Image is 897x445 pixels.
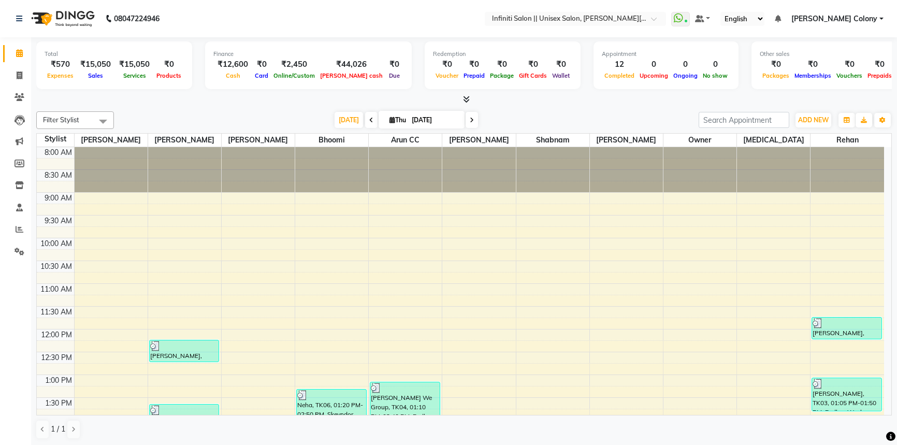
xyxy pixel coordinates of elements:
div: ₹15,050 [115,59,154,70]
div: 8:00 AM [42,147,74,158]
span: Filter Stylist [43,116,79,124]
div: 10:00 AM [38,238,74,249]
span: Completed [602,72,637,79]
span: [DATE] [335,112,363,128]
span: Expenses [45,72,76,79]
span: Online/Custom [271,72,317,79]
span: Shabnam [516,134,589,147]
div: 0 [700,59,730,70]
span: Package [487,72,516,79]
div: ₹0 [516,59,549,70]
div: ₹44,026 [317,59,385,70]
span: Arun CC [369,134,442,147]
div: 12 [602,59,637,70]
div: ₹12,600 [213,59,252,70]
span: Vouchers [834,72,865,79]
div: ₹0 [865,59,894,70]
span: [MEDICAL_DATA] [737,134,810,147]
span: Rehan [811,134,884,147]
div: 0 [671,59,700,70]
b: 08047224946 [114,4,160,33]
div: Redemption [433,50,572,59]
span: [PERSON_NAME] [442,134,515,147]
div: ₹0 [461,59,487,70]
span: [PERSON_NAME] [590,134,663,147]
span: Packages [760,72,792,79]
div: ₹15,050 [76,59,115,70]
span: Bhoomi [295,134,368,147]
span: [PERSON_NAME] [222,134,295,147]
div: 9:30 AM [42,216,74,226]
span: Ongoing [671,72,700,79]
div: 1:30 PM [43,398,74,409]
span: Due [386,72,402,79]
div: 8:30 AM [42,170,74,181]
div: ₹0 [154,59,184,70]
div: Appointment [602,50,730,59]
span: Thu [387,116,409,124]
div: Stylist [37,134,74,145]
span: [PERSON_NAME] [148,134,221,147]
div: 12:30 PM [39,352,74,363]
span: ADD NEW [798,116,829,124]
div: ₹0 [252,59,271,70]
div: Total [45,50,184,59]
div: ₹0 [385,59,403,70]
span: Sales [85,72,106,79]
span: Wallet [549,72,572,79]
div: ₹570 [45,59,76,70]
img: logo [26,4,97,33]
div: ₹0 [760,59,792,70]
div: ₹0 [549,59,572,70]
span: Upcoming [637,72,671,79]
div: ₹0 [834,59,865,70]
span: Voucher [433,72,461,79]
div: [PERSON_NAME], TK03, 01:05 PM-01:50 PM, Redken Wash [812,378,881,411]
span: Memberships [792,72,834,79]
div: 12:00 PM [39,329,74,340]
span: Gift Cards [516,72,549,79]
div: 10:30 AM [38,261,74,272]
input: Search Appointment [699,112,789,128]
div: 11:00 AM [38,284,74,295]
div: ₹0 [433,59,461,70]
div: ₹0 [487,59,516,70]
span: Cash [223,72,243,79]
div: 1:00 PM [43,375,74,386]
div: Finance [213,50,403,59]
button: ADD NEW [795,113,831,127]
span: Owner [663,134,736,147]
div: ₹0 [792,59,834,70]
span: [PERSON_NAME] cash [317,72,385,79]
span: 1 / 1 [51,424,65,435]
div: 11:30 AM [38,307,74,318]
span: No show [700,72,730,79]
span: Services [121,72,149,79]
div: 9:00 AM [42,193,74,204]
span: Prepaids [865,72,894,79]
div: 0 [637,59,671,70]
span: Card [252,72,271,79]
input: 2025-10-02 [409,112,460,128]
span: [PERSON_NAME] Colony [791,13,877,24]
span: Products [154,72,184,79]
div: ₹2,450 [271,59,317,70]
span: Prepaid [461,72,487,79]
span: [PERSON_NAME] [75,134,148,147]
div: [PERSON_NAME], TK01, 12:15 PM-12:45 PM, [DEMOGRAPHIC_DATA] Hair Cut (without wash) [150,340,219,362]
div: [PERSON_NAME], TK02, 11:45 AM-12:15 PM, Shave [812,318,881,339]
